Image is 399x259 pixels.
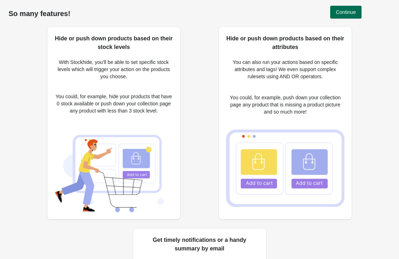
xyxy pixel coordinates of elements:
[336,9,356,15] span: Continue
[226,59,344,80] p: You can also run your actions based on specific attributes and tags! We even support complex rule...
[226,94,344,115] p: You could, for example, push down your collection page any product that is missing a product pict...
[330,6,362,19] button: Continue
[55,34,173,51] h2: Hide or push down products based on their stock levels
[226,34,344,51] h2: Hide or push down products based on their attributes
[226,129,344,207] img: Hide or push down products based on their attributes
[55,93,173,114] p: You could, for example, hide your products that have 0 stock available or push down your collecti...
[140,236,259,253] h2: Get timely notifications or a handy summary by email
[55,59,173,80] p: With Stockhide, you’ll be able to set specific stock levels which will trigger your action on the...
[55,127,173,212] img: Hide or push down products based on their stock levels
[9,9,390,18] h1: So many features!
